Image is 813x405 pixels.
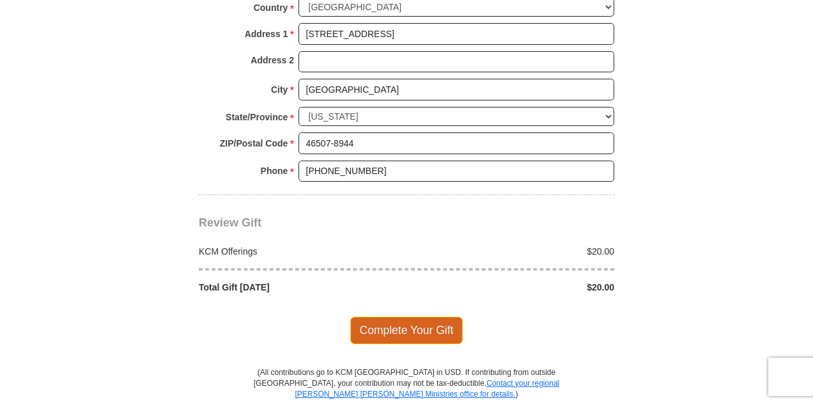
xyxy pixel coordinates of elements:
[407,245,621,258] div: $20.00
[261,162,288,180] strong: Phone
[226,108,288,126] strong: State/Province
[245,25,288,43] strong: Address 1
[199,216,261,229] span: Review Gift
[271,81,288,99] strong: City
[295,379,559,399] a: Contact your regional [PERSON_NAME] [PERSON_NAME] Ministries office for details.
[192,281,407,294] div: Total Gift [DATE]
[192,245,407,258] div: KCM Offerings
[407,281,621,294] div: $20.00
[220,134,288,152] strong: ZIP/Postal Code
[350,317,463,344] span: Complete Your Gift
[251,51,294,69] strong: Address 2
